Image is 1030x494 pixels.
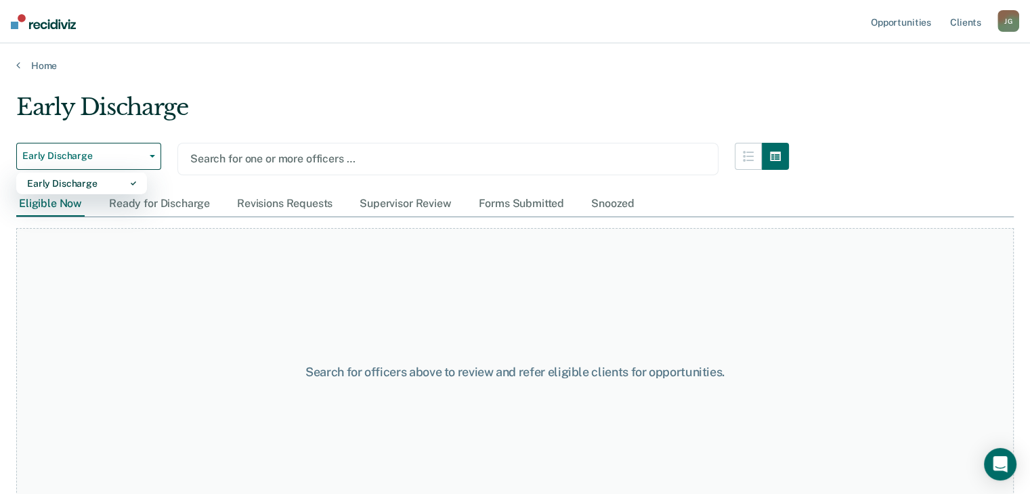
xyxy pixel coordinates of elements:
[234,192,335,217] div: Revisions Requests
[997,10,1019,32] div: J G
[16,93,789,132] div: Early Discharge
[22,150,144,162] span: Early Discharge
[27,173,136,194] div: Early Discharge
[357,192,454,217] div: Supervisor Review
[997,10,1019,32] button: JG
[16,192,85,217] div: Eligible Now
[588,192,637,217] div: Snoozed
[475,192,567,217] div: Forms Submitted
[984,448,1016,480] div: Open Intercom Messenger
[11,14,76,29] img: Recidiviz
[16,143,161,170] button: Early Discharge
[106,192,213,217] div: Ready for Discharge
[266,365,765,380] div: Search for officers above to review and refer eligible clients for opportunities.
[16,60,1014,72] a: Home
